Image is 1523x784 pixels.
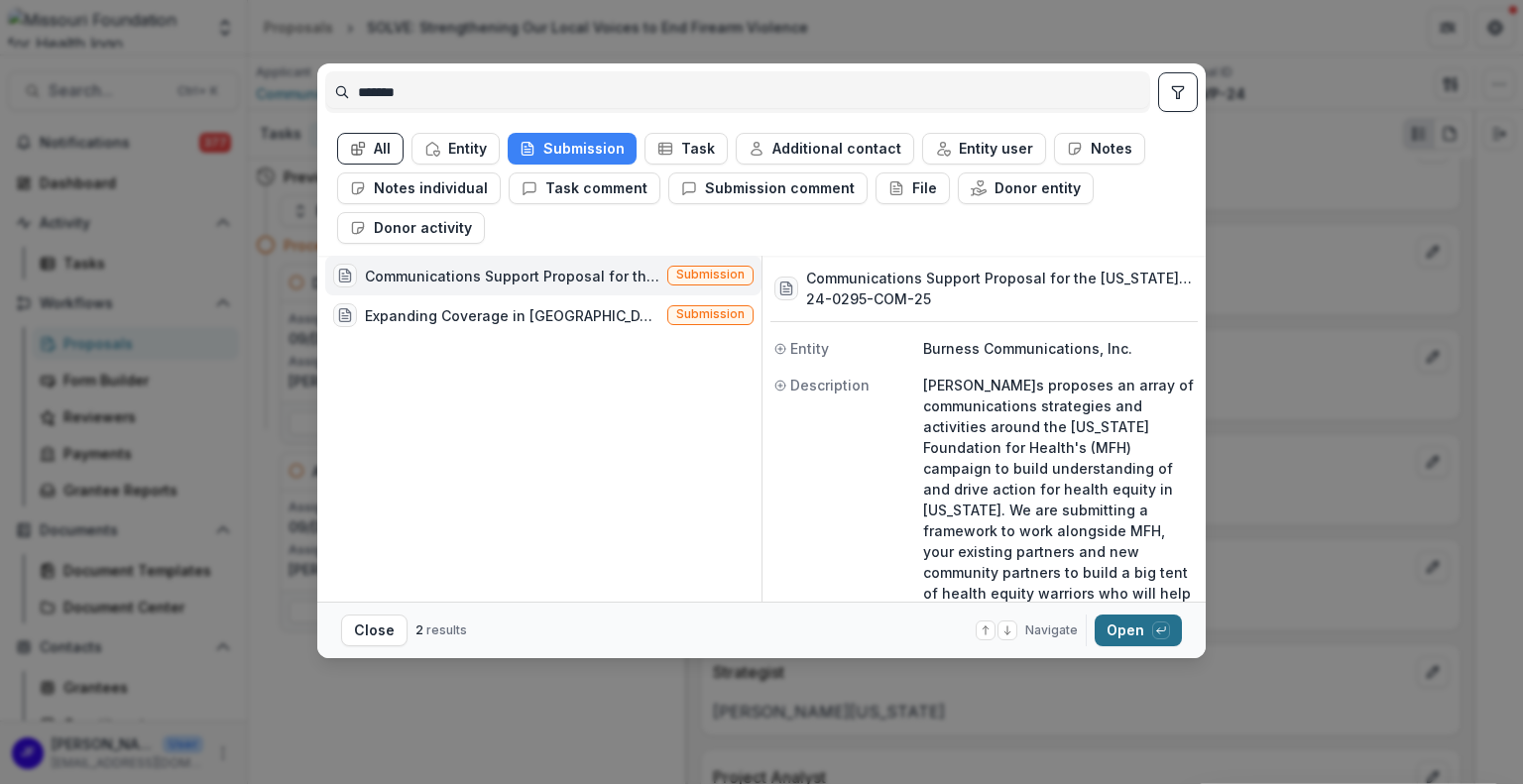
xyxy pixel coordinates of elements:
button: Entity user [922,133,1046,165]
button: File [876,172,950,204]
p: Burness Communications, Inc. [923,338,1194,359]
div: Communications Support Proposal for the [US_STATE] Foundation for Healths Health Equity Campaig[... [365,266,659,286]
button: Task comment [509,172,660,204]
span: Description [790,375,870,395]
button: All [337,133,404,165]
h3: Communications Support Proposal for the [US_STATE] Foundation for Healths Health Equity Campaign [806,268,1194,288]
button: Close [341,615,408,646]
h3: 24-0295-COM-25 [806,288,1194,309]
button: Donor entity [958,172,1094,204]
button: Task [644,133,728,165]
button: Open [1095,615,1182,646]
button: Notes [1054,133,1145,165]
button: Notes individual [337,172,501,204]
span: Submission [676,307,745,321]
span: Entity [790,338,829,359]
button: Donor activity [337,212,485,244]
p: [PERSON_NAME]s proposes an array of communications strategies and activities around the [US_STATE... [923,375,1194,645]
button: toggle filters [1158,72,1198,112]
span: 2 [415,622,423,637]
button: Entity [411,133,500,165]
button: Submission comment [668,172,868,204]
button: Submission [508,133,637,165]
div: Expanding Coverage in [GEOGRAPHIC_DATA] (We are proposing a collaborative initiative among six or... [365,305,659,326]
button: Additional contact [736,133,914,165]
span: Navigate [1025,621,1078,639]
span: results [426,622,467,637]
span: Submission [676,268,745,281]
